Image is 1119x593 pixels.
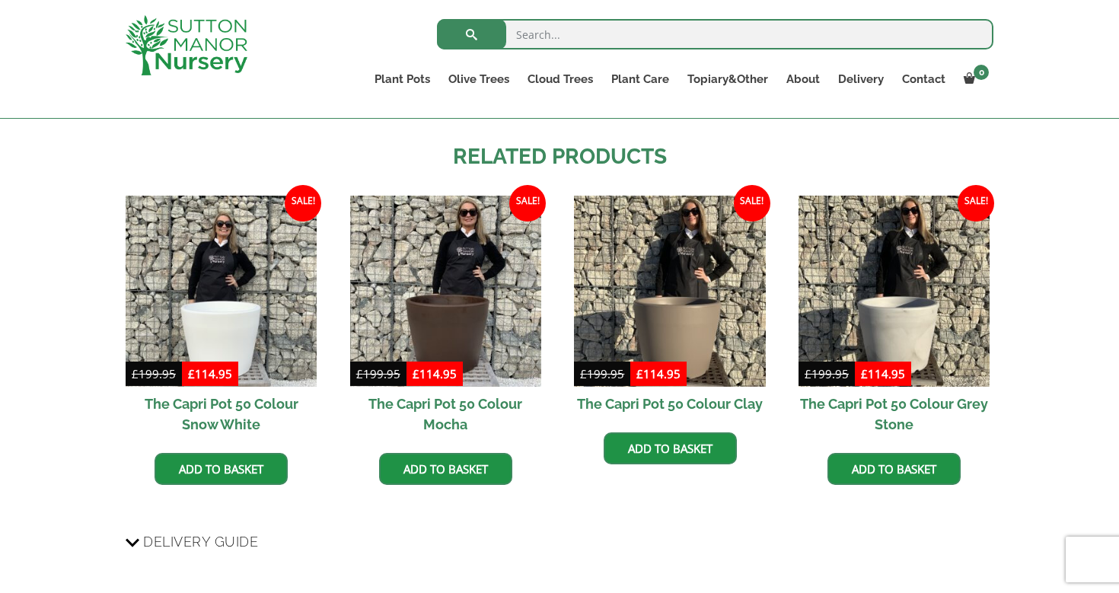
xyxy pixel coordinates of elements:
[602,69,678,90] a: Plant Care
[143,528,258,556] span: Delivery Guide
[356,366,363,381] span: £
[413,366,457,381] bdi: 114.95
[155,453,288,485] a: Add to basket: “The Capri Pot 50 Colour Snow White”
[805,366,849,381] bdi: 199.95
[437,19,993,49] input: Search...
[126,196,317,387] img: The Capri Pot 50 Colour Snow White
[356,366,400,381] bdi: 199.95
[799,196,990,387] img: The Capri Pot 50 Colour Grey Stone
[799,387,990,442] h2: The Capri Pot 50 Colour Grey Stone
[861,366,868,381] span: £
[580,366,587,381] span: £
[829,69,893,90] a: Delivery
[604,432,737,464] a: Add to basket: “The Capri Pot 50 Colour Clay”
[285,185,321,222] span: Sale!
[799,196,990,442] a: Sale! The Capri Pot 50 Colour Grey Stone
[126,15,247,75] img: logo
[379,453,512,485] a: Add to basket: “The Capri Pot 50 Colour Mocha”
[955,69,993,90] a: 0
[365,69,439,90] a: Plant Pots
[350,196,541,442] a: Sale! The Capri Pot 50 Colour Mocha
[580,366,624,381] bdi: 199.95
[132,366,139,381] span: £
[636,366,681,381] bdi: 114.95
[861,366,905,381] bdi: 114.95
[126,196,317,442] a: Sale! The Capri Pot 50 Colour Snow White
[974,65,989,80] span: 0
[734,185,770,222] span: Sale!
[574,196,765,387] img: The Capri Pot 50 Colour Clay
[636,366,643,381] span: £
[805,366,811,381] span: £
[413,366,419,381] span: £
[827,453,961,485] a: Add to basket: “The Capri Pot 50 Colour Grey Stone”
[509,185,546,222] span: Sale!
[188,366,232,381] bdi: 114.95
[350,196,541,387] img: The Capri Pot 50 Colour Mocha
[350,387,541,442] h2: The Capri Pot 50 Colour Mocha
[678,69,777,90] a: Topiary&Other
[958,185,994,222] span: Sale!
[893,69,955,90] a: Contact
[518,69,602,90] a: Cloud Trees
[126,387,317,442] h2: The Capri Pot 50 Colour Snow White
[777,69,829,90] a: About
[132,366,176,381] bdi: 199.95
[126,141,993,173] h2: Related products
[574,196,765,421] a: Sale! The Capri Pot 50 Colour Clay
[574,387,765,421] h2: The Capri Pot 50 Colour Clay
[188,366,195,381] span: £
[439,69,518,90] a: Olive Trees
